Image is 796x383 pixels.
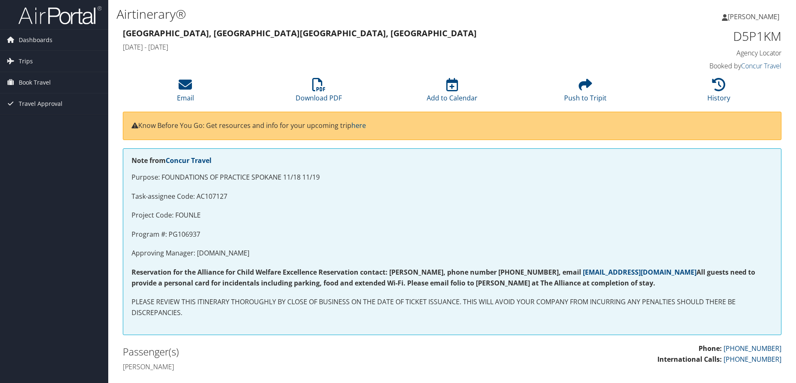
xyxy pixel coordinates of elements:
a: [PHONE_NUMBER] [724,355,781,364]
p: Approving Manager: [DOMAIN_NAME] [132,248,773,259]
p: PLEASE REVIEW THIS ITINERARY THOROUGHLY BY CLOSE OF BUSINESS ON THE DATE OF TICKET ISSUANCE. THIS... [132,297,773,318]
a: [PHONE_NUMBER] [724,344,781,353]
a: Add to Calendar [427,83,478,103]
p: Program #: PG106937 [132,229,773,240]
strong: Note from [132,156,211,165]
a: Push to Tripit [564,83,607,103]
a: [EMAIL_ADDRESS][DOMAIN_NAME] [583,268,696,277]
p: Task-assignee Code: AC107127 [132,191,773,202]
h2: Passenger(s) [123,345,446,359]
strong: Phone: [699,344,722,353]
a: here [351,121,366,130]
p: Purpose: FOUNDATIONS OF PRACTICE SPOKANE 11/18 11/19 [132,172,773,183]
span: Travel Approval [19,93,62,114]
span: [PERSON_NAME] [728,12,779,21]
a: Concur Travel [741,61,781,70]
p: Know Before You Go: Get resources and info for your upcoming trip [132,120,773,131]
a: [PERSON_NAME] [722,4,788,29]
strong: All guests need to provide a personal card for incidentals including parking, food and extended W... [132,268,755,288]
h4: Booked by [626,61,781,70]
p: Project Code: FOUNLE [132,210,773,221]
span: Trips [19,51,33,72]
strong: Please email folio to [PERSON_NAME] at The Alliance at completion of stay. [407,278,655,288]
img: airportal-logo.png [18,5,102,25]
strong: International Calls: [657,355,722,364]
h1: D5P1KM [626,28,781,45]
h4: Agency Locator [626,48,781,58]
h1: Airtinerary® [117,5,564,23]
a: Download PDF [296,83,342,103]
a: History [707,83,730,103]
strong: [GEOGRAPHIC_DATA], [GEOGRAPHIC_DATA] [GEOGRAPHIC_DATA], [GEOGRAPHIC_DATA] [123,28,477,39]
h4: [PERSON_NAME] [123,362,446,371]
a: Concur Travel [166,156,211,165]
span: Dashboards [19,30,52,50]
h4: [DATE] - [DATE] [123,43,614,52]
strong: Reservation for the Alliance for Child Welfare Excellence Reservation contact: [PERSON_NAME], pho... [132,268,581,277]
a: Email [177,83,194,103]
span: Book Travel [19,72,51,93]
